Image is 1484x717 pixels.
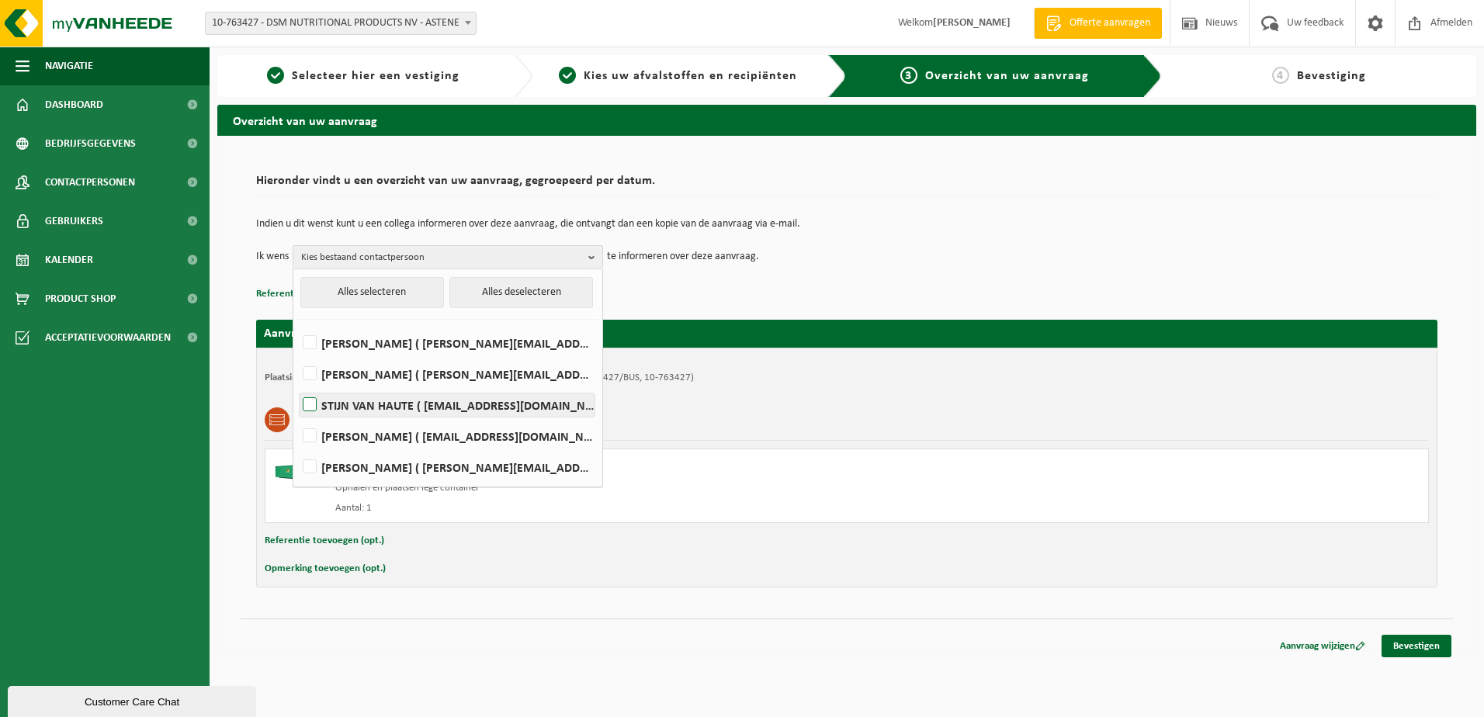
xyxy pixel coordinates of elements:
span: Acceptatievoorwaarden [45,318,171,357]
p: Ik wens [256,245,289,268]
span: 4 [1272,67,1289,84]
img: HK-XC-20-GN-00.png [273,457,320,480]
a: Bevestigen [1382,635,1451,657]
div: Ophalen en plaatsen lege container [335,482,909,494]
a: 1Selecteer hier een vestiging [225,67,501,85]
a: 2Kies uw afvalstoffen en recipiënten [540,67,817,85]
a: Offerte aanvragen [1034,8,1162,39]
button: Opmerking toevoegen (opt.) [265,559,386,579]
button: Kies bestaand contactpersoon [293,245,603,268]
strong: Aanvraag voor [DATE] [264,327,380,340]
span: Selecteer hier een vestiging [292,70,459,82]
h2: Hieronder vindt u een overzicht van uw aanvraag, gegroepeerd per datum. [256,175,1437,196]
span: Product Shop [45,279,116,318]
span: Gebruikers [45,202,103,241]
label: [PERSON_NAME] ( [PERSON_NAME][EMAIL_ADDRESS][DOMAIN_NAME] ) [300,362,595,386]
button: Alles deselecteren [449,277,593,308]
span: 3 [900,67,917,84]
div: Aantal: 1 [335,502,909,514]
p: Indien u dit wenst kunt u een collega informeren over deze aanvraag, die ontvangt dan een kopie v... [256,219,1437,230]
label: STIJN VAN HAUTE ( [EMAIL_ADDRESS][DOMAIN_NAME] ) [300,393,595,417]
a: Aanvraag wijzigen [1268,635,1377,657]
label: [PERSON_NAME] ( [PERSON_NAME][EMAIL_ADDRESS][DOMAIN_NAME] ) [300,455,595,479]
span: Kies bestaand contactpersoon [301,246,582,269]
span: Navigatie [45,47,93,85]
strong: Plaatsingsadres: [265,372,332,383]
iframe: chat widget [8,683,259,717]
h2: Overzicht van uw aanvraag [217,105,1476,135]
p: te informeren over deze aanvraag. [607,245,759,268]
span: Contactpersonen [45,163,135,202]
span: Kies uw afvalstoffen en recipiënten [584,70,797,82]
span: 10-763427 - DSM NUTRITIONAL PRODUCTS NV - ASTENE [205,12,477,35]
span: Overzicht van uw aanvraag [925,70,1089,82]
span: Bedrijfsgegevens [45,124,136,163]
span: Bevestiging [1297,70,1366,82]
span: 2 [559,67,576,84]
span: Kalender [45,241,93,279]
label: [PERSON_NAME] ( [PERSON_NAME][EMAIL_ADDRESS][DOMAIN_NAME] ) [300,331,595,355]
span: Dashboard [45,85,103,124]
button: Referentie toevoegen (opt.) [265,531,384,551]
span: 1 [267,67,284,84]
button: Referentie toevoegen (opt.) [256,284,376,304]
span: Offerte aanvragen [1066,16,1154,31]
strong: [PERSON_NAME] [933,17,1011,29]
button: Alles selecteren [300,277,444,308]
label: [PERSON_NAME] ( [EMAIL_ADDRESS][DOMAIN_NAME] ) [300,424,595,448]
span: 10-763427 - DSM NUTRITIONAL PRODUCTS NV - ASTENE [206,12,476,34]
